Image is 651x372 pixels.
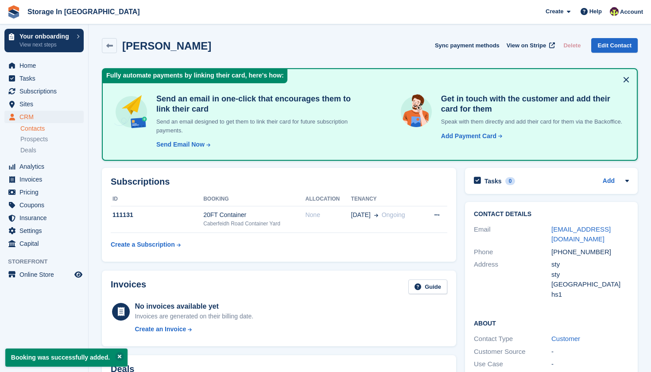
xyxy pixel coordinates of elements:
[546,7,563,16] span: Create
[474,318,629,327] h2: About
[551,359,629,369] div: -
[203,210,305,220] div: 20FT Container
[551,347,629,357] div: -
[19,237,73,250] span: Capital
[551,260,629,270] div: sty
[399,94,434,129] img: get-in-touch-e3e95b6451f4e49772a6039d3abdde126589d6f45a760754adfa51be33bf0f70.svg
[4,85,84,97] a: menu
[610,7,619,16] img: Colin Wood
[19,212,73,224] span: Insurance
[24,4,143,19] a: Storage In [GEOGRAPHIC_DATA]
[153,117,363,135] p: Send an email designed to get them to link their card for future subscription payments.
[474,359,551,369] div: Use Case
[19,59,73,72] span: Home
[156,140,205,149] div: Send Email Now
[474,347,551,357] div: Customer Source
[408,279,447,294] a: Guide
[441,132,496,141] div: Add Payment Card
[19,186,73,198] span: Pricing
[19,98,73,110] span: Sites
[111,192,203,206] th: ID
[603,176,615,186] a: Add
[351,192,423,206] th: Tenancy
[351,210,371,220] span: [DATE]
[19,160,73,173] span: Analytics
[4,72,84,85] a: menu
[551,279,629,290] div: [GEOGRAPHIC_DATA]
[4,186,84,198] a: menu
[19,111,73,123] span: CRM
[203,220,305,228] div: Caberfeidh Road Container Yard
[122,40,211,52] h2: [PERSON_NAME]
[503,38,557,53] a: View on Stripe
[20,146,84,155] a: Deals
[4,268,84,281] a: menu
[484,177,502,185] h2: Tasks
[474,334,551,344] div: Contact Type
[7,5,20,19] img: stora-icon-8386f47178a22dfd0bd8f6a31ec36ba5ce8667c1dd55bd0f319d3a0aa187defe.svg
[589,7,602,16] span: Help
[19,173,73,186] span: Invoices
[4,59,84,72] a: menu
[111,236,181,253] a: Create a Subscription
[20,135,48,143] span: Prospects
[620,8,643,16] span: Account
[474,247,551,257] div: Phone
[5,349,128,367] p: Booking was successfully added.
[4,111,84,123] a: menu
[4,212,84,224] a: menu
[305,192,351,206] th: Allocation
[20,135,84,144] a: Prospects
[103,69,287,83] div: Fully automate payments by linking their card, here's how:
[505,177,515,185] div: 0
[111,177,447,187] h2: Subscriptions
[438,94,626,114] h4: Get in touch with the customer and add their card for them
[113,94,149,130] img: send-email-b5881ef4c8f827a638e46e229e590028c7e36e3a6c99d2365469aff88783de13.svg
[4,225,84,237] a: menu
[438,132,503,141] a: Add Payment Card
[19,199,73,211] span: Coupons
[19,85,73,97] span: Subscriptions
[435,38,500,53] button: Sync payment methods
[551,335,580,342] a: Customer
[20,146,36,155] span: Deals
[507,41,546,50] span: View on Stripe
[474,225,551,244] div: Email
[20,124,84,133] a: Contacts
[73,269,84,280] a: Preview store
[4,173,84,186] a: menu
[4,160,84,173] a: menu
[591,38,638,53] a: Edit Contact
[438,117,626,126] p: Speak with them directly and add their card for them via the Backoffice.
[19,72,73,85] span: Tasks
[4,199,84,211] a: menu
[19,268,73,281] span: Online Store
[474,211,629,218] h2: Contact Details
[135,325,253,334] a: Create an Invoice
[560,38,584,53] button: Delete
[551,290,629,300] div: hs1
[135,312,253,321] div: Invoices are generated on their billing date.
[19,225,73,237] span: Settings
[551,225,611,243] a: [EMAIL_ADDRESS][DOMAIN_NAME]
[153,94,363,114] h4: Send an email in one-click that encourages them to link their card
[4,29,84,52] a: Your onboarding View next steps
[551,247,629,257] div: [PHONE_NUMBER]
[8,257,88,266] span: Storefront
[19,33,72,39] p: Your onboarding
[4,237,84,250] a: menu
[135,325,186,334] div: Create an Invoice
[111,210,203,220] div: 111131
[551,270,629,280] div: sty
[382,211,405,218] span: Ongoing
[19,41,72,49] p: View next steps
[474,260,551,299] div: Address
[4,98,84,110] a: menu
[111,240,175,249] div: Create a Subscription
[203,192,305,206] th: Booking
[135,301,253,312] div: No invoices available yet
[305,210,351,220] div: None
[111,279,146,294] h2: Invoices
